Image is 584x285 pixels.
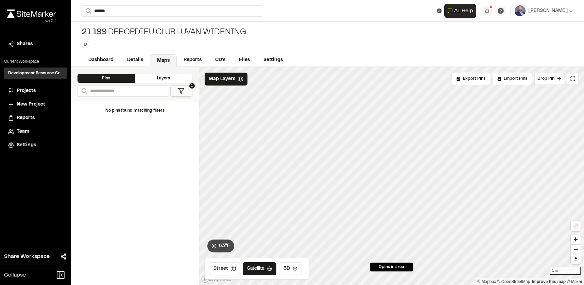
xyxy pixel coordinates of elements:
span: AI Help [454,7,473,15]
a: Mapbox [477,279,496,284]
span: Import Pins [504,76,527,82]
img: rebrand.png [7,9,56,18]
button: Open AI Assistant [444,4,476,18]
a: Projects [8,87,63,95]
div: Oh geez...please don't... [7,18,56,24]
a: Maps [150,54,177,67]
button: 63°F [207,240,234,252]
a: Team [8,128,63,135]
span: Reset bearing to north [571,254,581,264]
a: Files [232,54,257,66]
button: 1 [170,85,192,97]
span: Team [17,128,29,135]
span: Settings [17,141,36,149]
span: Projects [17,87,36,95]
a: Map feedback [532,279,566,284]
div: Open AI Assistant [444,4,479,18]
div: 1 mi [550,267,581,275]
p: Current Workspace [4,59,67,65]
button: Satellite [243,262,276,275]
button: Street [209,262,240,275]
span: Shares [17,40,33,48]
a: CD's [208,54,232,66]
h3: Development Resource Group [8,70,63,76]
a: Details [120,54,150,66]
button: Search [78,85,90,97]
a: Maxar [567,279,582,284]
a: New Project [8,101,63,108]
a: Settings [8,141,63,149]
span: Collapse [4,271,26,279]
span: 63 ° F [219,242,230,250]
div: No pins available to export [452,73,490,85]
button: Drop Pin [534,73,564,85]
a: Reports [177,54,208,66]
span: 0 pins in area [379,264,404,270]
div: Layers [135,74,192,83]
button: Search [82,5,94,17]
a: Settings [257,54,290,66]
span: [PERSON_NAME] [528,7,568,15]
a: Dashboard [82,54,120,66]
span: Export Pins [463,76,485,82]
span: 21.199 [82,27,107,38]
a: OpenStreetMap [497,279,530,284]
span: No pins found matching filters [105,109,165,112]
button: Clear text [437,8,442,13]
img: User [515,5,526,16]
span: Share Workspace [4,252,50,261]
button: Location not available [571,221,581,231]
div: DeBordieu Club Luvan Widening [82,27,246,38]
span: 1 [189,83,195,89]
div: Import Pins into your project [493,73,532,85]
span: Reports [17,114,35,122]
span: Drop Pin [537,76,554,82]
button: 3D [279,262,302,275]
button: Reset bearing to north [571,254,581,264]
span: New Project [17,101,45,108]
a: Mapbox logo [201,275,231,283]
button: [PERSON_NAME] [515,5,573,16]
span: Map Layers [209,75,235,83]
a: Shares [8,40,63,48]
div: Pins [78,74,135,83]
button: Zoom out [571,244,581,254]
a: Reports [8,114,63,122]
button: Zoom in [571,234,581,244]
button: Edit Tags [82,41,89,48]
